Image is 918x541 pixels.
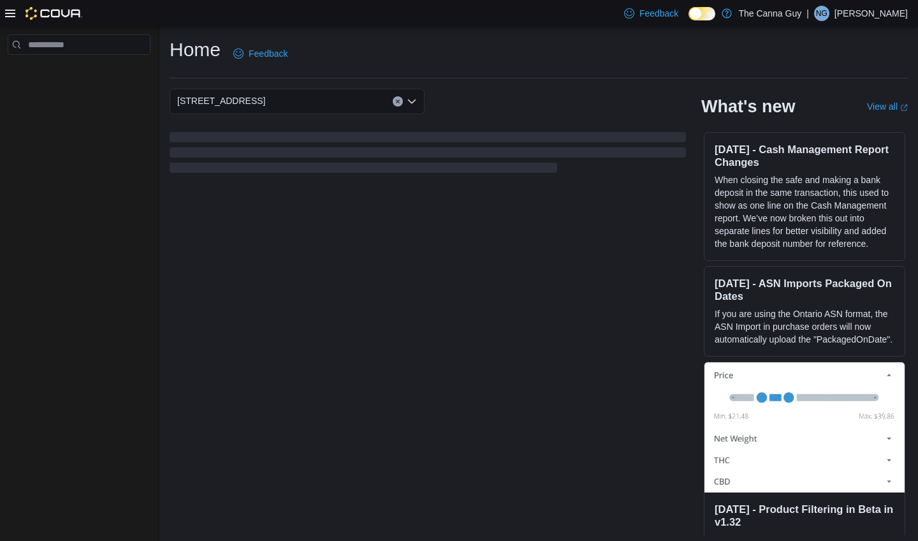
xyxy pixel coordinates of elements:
div: Nick Grosso [814,6,829,21]
h3: [DATE] - ASN Imports Packaged On Dates [715,277,894,302]
span: Feedback [249,47,288,60]
h2: What's new [701,96,795,117]
a: Feedback [619,1,683,26]
svg: External link [900,104,908,112]
h3: [DATE] - Product Filtering in Beta in v1.32 [715,503,894,528]
p: If you are using the Ontario ASN format, the ASN Import in purchase orders will now automatically... [715,308,894,346]
p: | [806,6,809,21]
span: Loading [170,135,686,175]
p: When closing the safe and making a bank deposit in the same transaction, this used to show as one... [715,174,894,250]
span: NG [816,6,827,21]
nav: Complex example [8,57,150,88]
p: [PERSON_NAME] [834,6,908,21]
a: Feedback [228,41,293,66]
h3: [DATE] - Cash Management Report Changes [715,143,894,168]
h1: Home [170,37,221,63]
span: Feedback [639,7,678,20]
a: View allExternal link [867,101,908,112]
span: [STREET_ADDRESS] [177,93,265,108]
input: Dark Mode [688,7,715,20]
button: Open list of options [407,96,417,107]
img: Cova [25,7,82,20]
button: Clear input [393,96,403,107]
p: The Canna Guy [738,6,801,21]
